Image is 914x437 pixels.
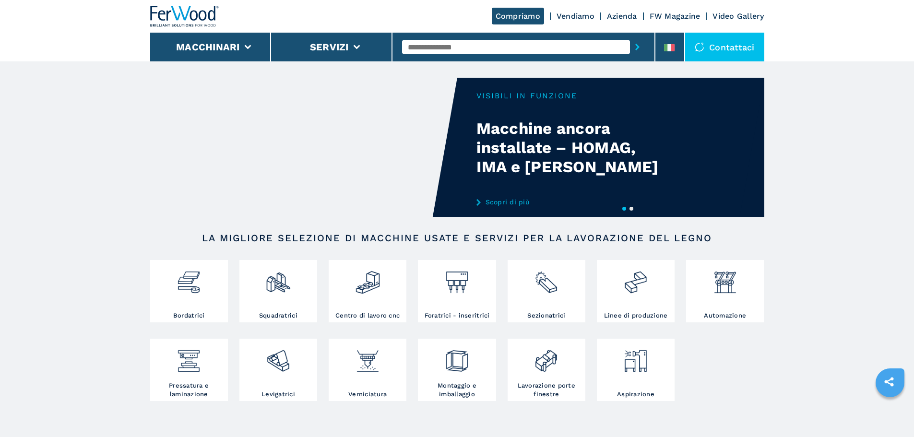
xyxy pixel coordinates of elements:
img: linee_di_produzione_2.png [623,262,648,295]
a: Bordatrici [150,260,228,322]
a: Automazione [686,260,764,322]
img: automazione.png [712,262,738,295]
h2: LA MIGLIORE SELEZIONE DI MACCHINE USATE E SERVIZI PER LA LAVORAZIONE DEL LEGNO [181,232,734,244]
a: Compriamo [492,8,544,24]
a: Video Gallery [712,12,764,21]
h3: Montaggio e imballaggio [420,381,493,399]
img: verniciatura_1.png [355,341,380,374]
h3: Squadratrici [259,311,297,320]
h3: Foratrici - inseritrici [425,311,490,320]
img: Ferwood [150,6,219,27]
a: Aspirazione [597,339,675,401]
img: squadratrici_2.png [265,262,291,295]
a: Lavorazione porte finestre [508,339,585,401]
button: Macchinari [176,41,240,53]
a: Verniciatura [329,339,406,401]
h3: Automazione [704,311,746,320]
a: Azienda [607,12,637,21]
a: Pressatura e laminazione [150,339,228,401]
a: Vendiamo [557,12,594,21]
h3: Levigatrici [261,390,295,399]
button: submit-button [630,36,645,58]
button: 2 [629,207,633,211]
img: levigatrici_2.png [265,341,291,374]
a: Foratrici - inseritrici [418,260,496,322]
img: foratrici_inseritrici_2.png [444,262,470,295]
div: Contattaci [685,33,764,61]
img: Contattaci [695,42,704,52]
h3: Linee di produzione [604,311,668,320]
button: Servizi [310,41,349,53]
img: pressa-strettoia.png [176,341,202,374]
video: Your browser does not support the video tag. [150,78,457,217]
img: centro_di_lavoro_cnc_2.png [355,262,380,295]
a: Sezionatrici [508,260,585,322]
img: bordatrici_1.png [176,262,202,295]
h3: Verniciatura [348,390,387,399]
img: lavorazione_porte_finestre_2.png [534,341,559,374]
h3: Pressatura e laminazione [153,381,226,399]
a: Squadratrici [239,260,317,322]
img: montaggio_imballaggio_2.png [444,341,470,374]
a: FW Magazine [650,12,700,21]
a: Centro di lavoro cnc [329,260,406,322]
img: aspirazione_1.png [623,341,648,374]
h3: Centro di lavoro cnc [335,311,400,320]
img: sezionatrici_2.png [534,262,559,295]
a: sharethis [877,370,901,394]
iframe: Chat [873,394,907,430]
a: Linee di produzione [597,260,675,322]
button: 1 [622,207,626,211]
a: Levigatrici [239,339,317,401]
h3: Bordatrici [173,311,205,320]
h3: Lavorazione porte finestre [510,381,583,399]
h3: Sezionatrici [527,311,565,320]
a: Scopri di più [476,198,665,206]
a: Montaggio e imballaggio [418,339,496,401]
h3: Aspirazione [617,390,654,399]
